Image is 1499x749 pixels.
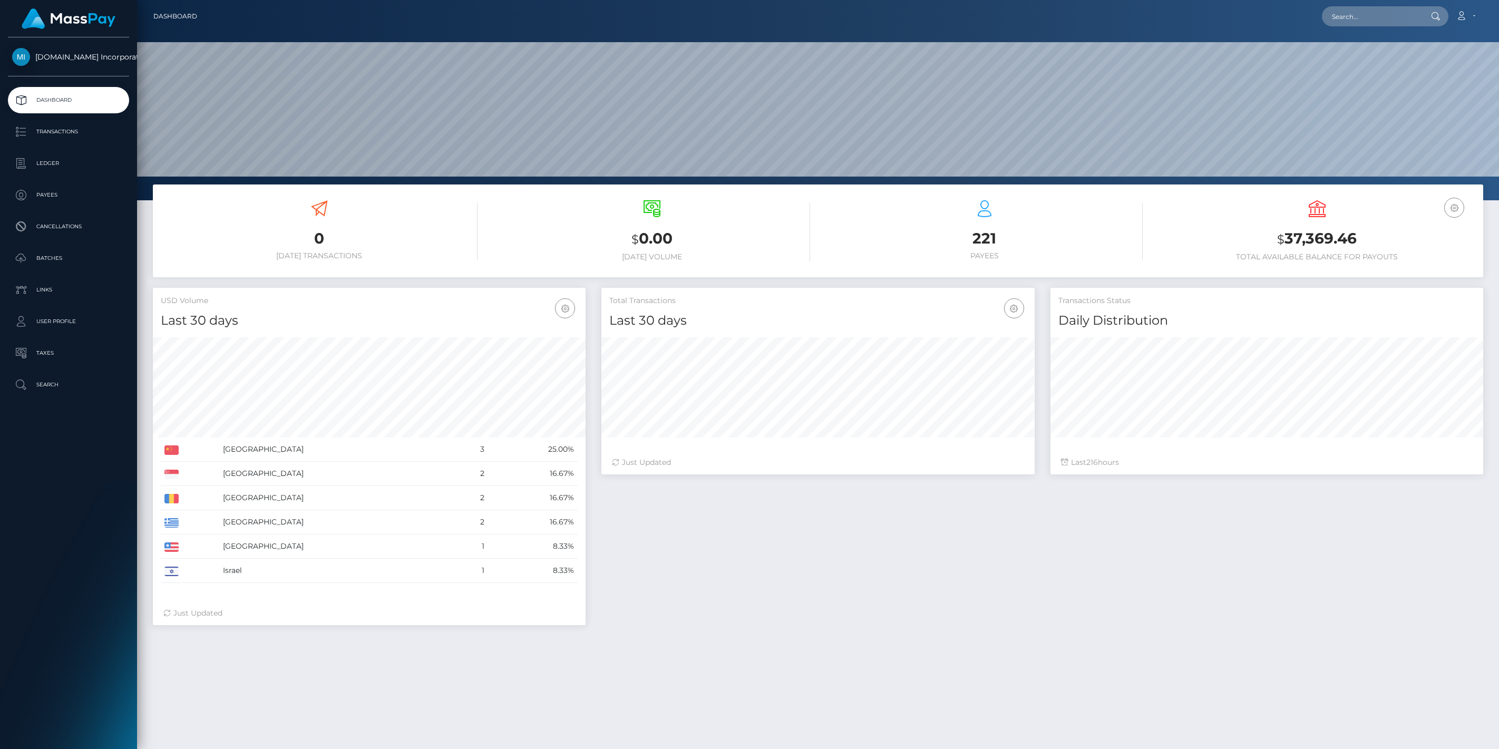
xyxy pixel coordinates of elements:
[12,250,125,266] p: Batches
[826,251,1143,260] h6: Payees
[1086,458,1098,467] span: 216
[8,213,129,240] a: Cancellations
[493,228,810,250] h3: 0.00
[488,510,578,534] td: 16.67%
[8,87,129,113] a: Dashboard
[8,150,129,177] a: Ledger
[1322,6,1421,26] input: Search...
[488,534,578,559] td: 8.33%
[1058,312,1475,330] h4: Daily Distribution
[457,534,488,559] td: 1
[22,8,115,29] img: MassPay Logo
[488,559,578,583] td: 8.33%
[609,296,1026,306] h5: Total Transactions
[12,282,125,298] p: Links
[8,245,129,271] a: Batches
[219,510,457,534] td: [GEOGRAPHIC_DATA]
[1159,252,1475,261] h6: Total Available Balance for Payouts
[164,494,179,503] img: RO.png
[219,462,457,486] td: [GEOGRAPHIC_DATA]
[219,486,457,510] td: [GEOGRAPHIC_DATA]
[457,462,488,486] td: 2
[488,462,578,486] td: 16.67%
[164,518,179,528] img: GR.png
[612,457,1024,468] div: Just Updated
[12,92,125,108] p: Dashboard
[457,437,488,462] td: 3
[457,510,488,534] td: 2
[457,559,488,583] td: 1
[219,437,457,462] td: [GEOGRAPHIC_DATA]
[12,187,125,203] p: Payees
[1058,296,1475,306] h5: Transactions Status
[164,445,179,455] img: CN.png
[161,251,478,260] h6: [DATE] Transactions
[164,567,179,576] img: IL.png
[609,312,1026,330] h4: Last 30 days
[8,119,129,145] a: Transactions
[1277,232,1284,247] small: $
[164,542,179,552] img: US.png
[219,534,457,559] td: [GEOGRAPHIC_DATA]
[8,372,129,398] a: Search
[8,277,129,303] a: Links
[826,228,1143,249] h3: 221
[161,228,478,249] h3: 0
[12,219,125,235] p: Cancellations
[1159,228,1475,250] h3: 37,369.46
[163,608,575,619] div: Just Updated
[12,48,30,66] img: Medley.com Incorporated
[488,437,578,462] td: 25.00%
[1061,457,1473,468] div: Last hours
[12,314,125,329] p: User Profile
[8,52,129,62] span: [DOMAIN_NAME] Incorporated
[153,5,197,27] a: Dashboard
[8,182,129,208] a: Payees
[457,486,488,510] td: 2
[219,559,457,583] td: Israel
[631,232,639,247] small: $
[161,296,578,306] h5: USD Volume
[12,377,125,393] p: Search
[12,124,125,140] p: Transactions
[161,312,578,330] h4: Last 30 days
[493,252,810,261] h6: [DATE] Volume
[164,470,179,479] img: SG.png
[12,155,125,171] p: Ledger
[12,345,125,361] p: Taxes
[8,340,129,366] a: Taxes
[488,486,578,510] td: 16.67%
[8,308,129,335] a: User Profile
